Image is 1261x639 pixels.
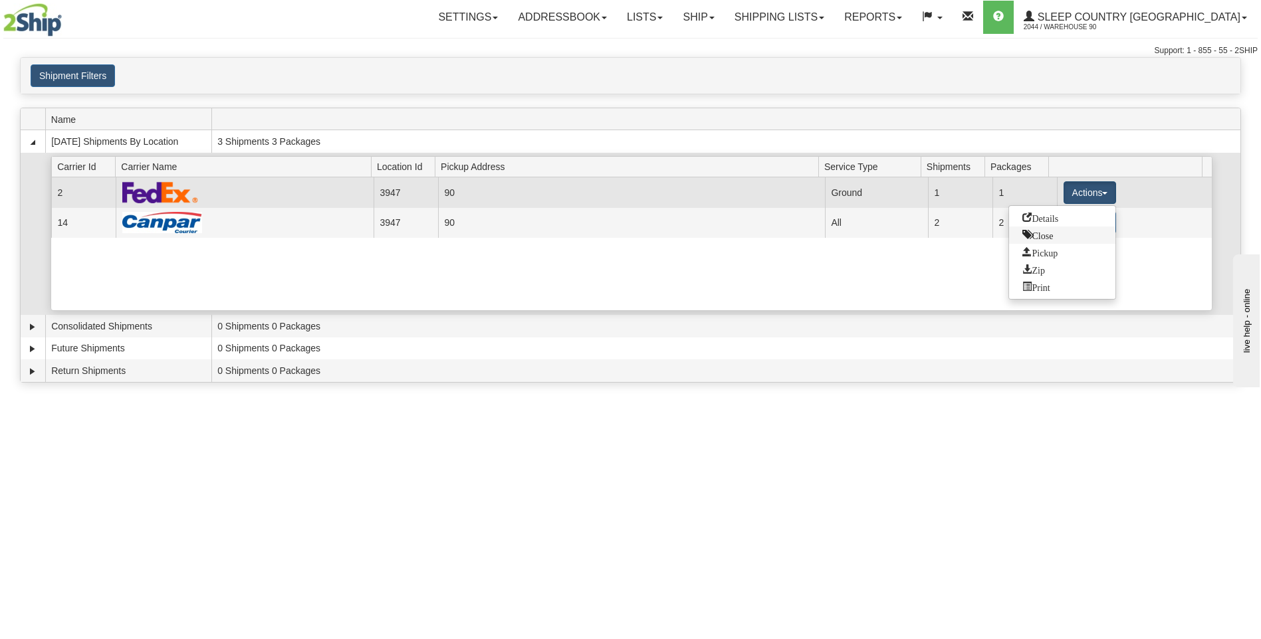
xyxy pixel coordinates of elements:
[3,45,1258,56] div: Support: 1 - 855 - 55 - 2SHIP
[992,208,1057,238] td: 2
[45,337,211,360] td: Future Shipments
[374,208,438,238] td: 3947
[1022,264,1044,274] span: Zip
[1009,209,1115,227] a: Go to Details view
[441,156,818,177] span: Pickup Address
[428,1,508,34] a: Settings
[374,177,438,207] td: 3947
[3,3,62,37] img: logo2044.jpg
[1064,181,1117,204] button: Actions
[508,1,617,34] a: Addressbook
[1014,1,1257,34] a: Sleep Country [GEOGRAPHIC_DATA] 2044 / Warehouse 90
[45,130,211,153] td: [DATE] Shipments By Location
[1034,11,1240,23] span: Sleep Country [GEOGRAPHIC_DATA]
[1009,227,1115,244] a: Close this group
[1230,252,1260,387] iframe: chat widget
[26,320,39,333] a: Expand
[377,156,435,177] span: Location Id
[438,177,825,207] td: 90
[825,177,928,207] td: Ground
[26,136,39,149] a: Collapse
[26,342,39,355] a: Expand
[51,177,116,207] td: 2
[825,208,928,238] td: All
[824,156,921,177] span: Service Type
[45,315,211,337] td: Consolidated Shipments
[122,212,202,233] img: Canpar
[211,359,1240,382] td: 0 Shipments 0 Packages
[928,177,992,207] td: 1
[1022,230,1053,239] span: Close
[1024,21,1123,34] span: 2044 / Warehouse 90
[673,1,724,34] a: Ship
[928,208,992,238] td: 2
[725,1,834,34] a: Shipping lists
[121,156,371,177] span: Carrier Name
[26,365,39,378] a: Expand
[211,130,1240,153] td: 3 Shipments 3 Packages
[1009,261,1115,278] a: Zip and Download All Shipping Documents
[51,208,116,238] td: 14
[1022,213,1058,222] span: Details
[211,315,1240,337] td: 0 Shipments 0 Packages
[31,64,115,87] button: Shipment Filters
[438,208,825,238] td: 90
[57,156,116,177] span: Carrier Id
[927,156,985,177] span: Shipments
[1022,282,1050,291] span: Print
[617,1,673,34] a: Lists
[992,177,1057,207] td: 1
[1009,244,1115,261] a: Request a carrier pickup
[45,359,211,382] td: Return Shipments
[122,181,199,203] img: FedEx Express®
[51,109,211,130] span: Name
[834,1,912,34] a: Reports
[1009,278,1115,296] a: Print or Download All Shipping Documents in one file
[990,156,1049,177] span: Packages
[1022,247,1058,256] span: Pickup
[10,11,123,21] div: live help - online
[211,337,1240,360] td: 0 Shipments 0 Packages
